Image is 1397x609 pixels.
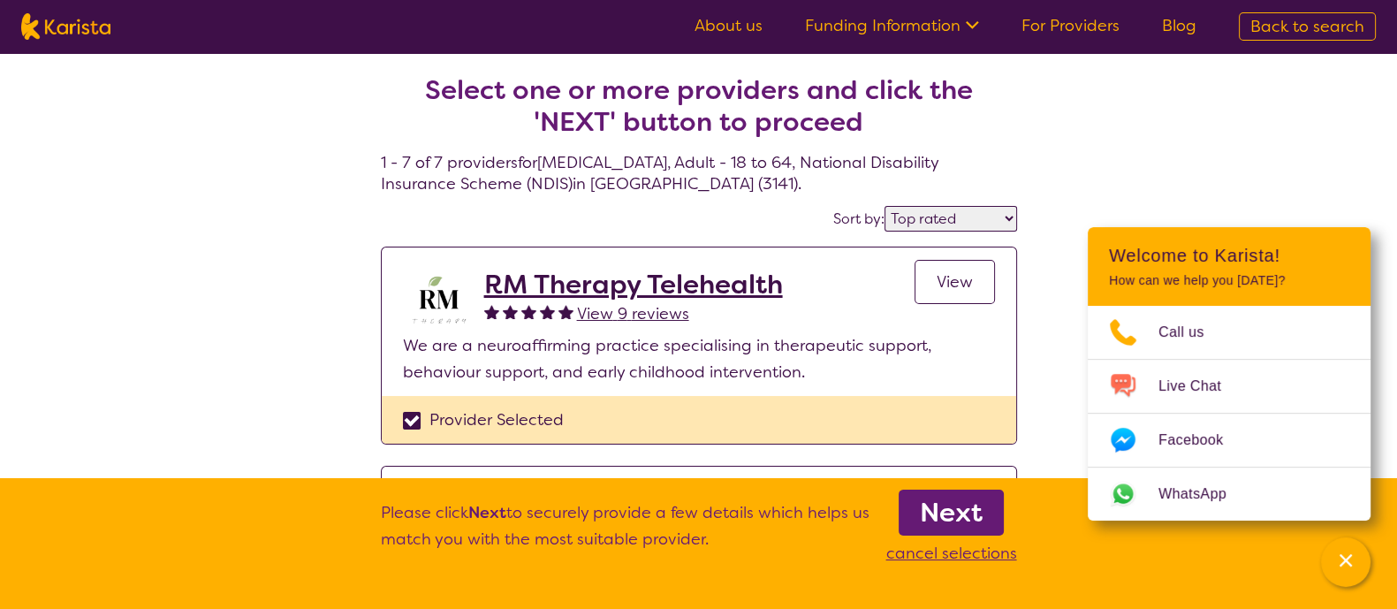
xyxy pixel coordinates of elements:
[577,301,689,327] a: View 9 reviews
[381,32,1017,194] h4: 1 - 7 of 7 providers for [MEDICAL_DATA] , Adult - 18 to 64 , National Disability Insurance Scheme...
[1158,427,1244,453] span: Facebook
[381,499,869,567] p: Please click to securely provide a few details which helps us match you with the most suitable pr...
[937,271,973,293] span: View
[805,15,979,36] a: Funding Information
[833,209,885,228] label: Sort by:
[1162,15,1196,36] a: Blog
[920,495,983,530] b: Next
[1021,15,1120,36] a: For Providers
[402,74,996,138] h2: Select one or more providers and click the 'NEXT' button to proceed
[521,304,536,319] img: fullstar
[1250,16,1364,37] span: Back to search
[1088,468,1370,521] a: Web link opens in a new tab.
[484,269,783,301] a: RM Therapy Telehealth
[403,332,995,385] p: We are a neuroaffirming practice specialising in therapeutic support, behaviour support, and earl...
[1158,319,1226,346] span: Call us
[403,269,474,332] img: b3hjthhf71fnbidirs13.png
[1321,537,1370,587] button: Channel Menu
[21,13,110,40] img: Karista logo
[1088,227,1370,521] div: Channel Menu
[915,260,995,304] a: View
[484,304,499,319] img: fullstar
[1109,245,1349,266] h2: Welcome to Karista!
[540,304,555,319] img: fullstar
[1239,12,1376,41] a: Back to search
[1158,481,1248,507] span: WhatsApp
[899,490,1004,536] a: Next
[886,540,1017,567] p: cancel selections
[695,15,763,36] a: About us
[468,502,506,523] b: Next
[1088,306,1370,521] ul: Choose channel
[1109,273,1349,288] p: How can we help you [DATE]?
[1158,373,1242,400] span: Live Chat
[558,304,573,319] img: fullstar
[503,304,518,319] img: fullstar
[577,303,689,324] span: View 9 reviews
